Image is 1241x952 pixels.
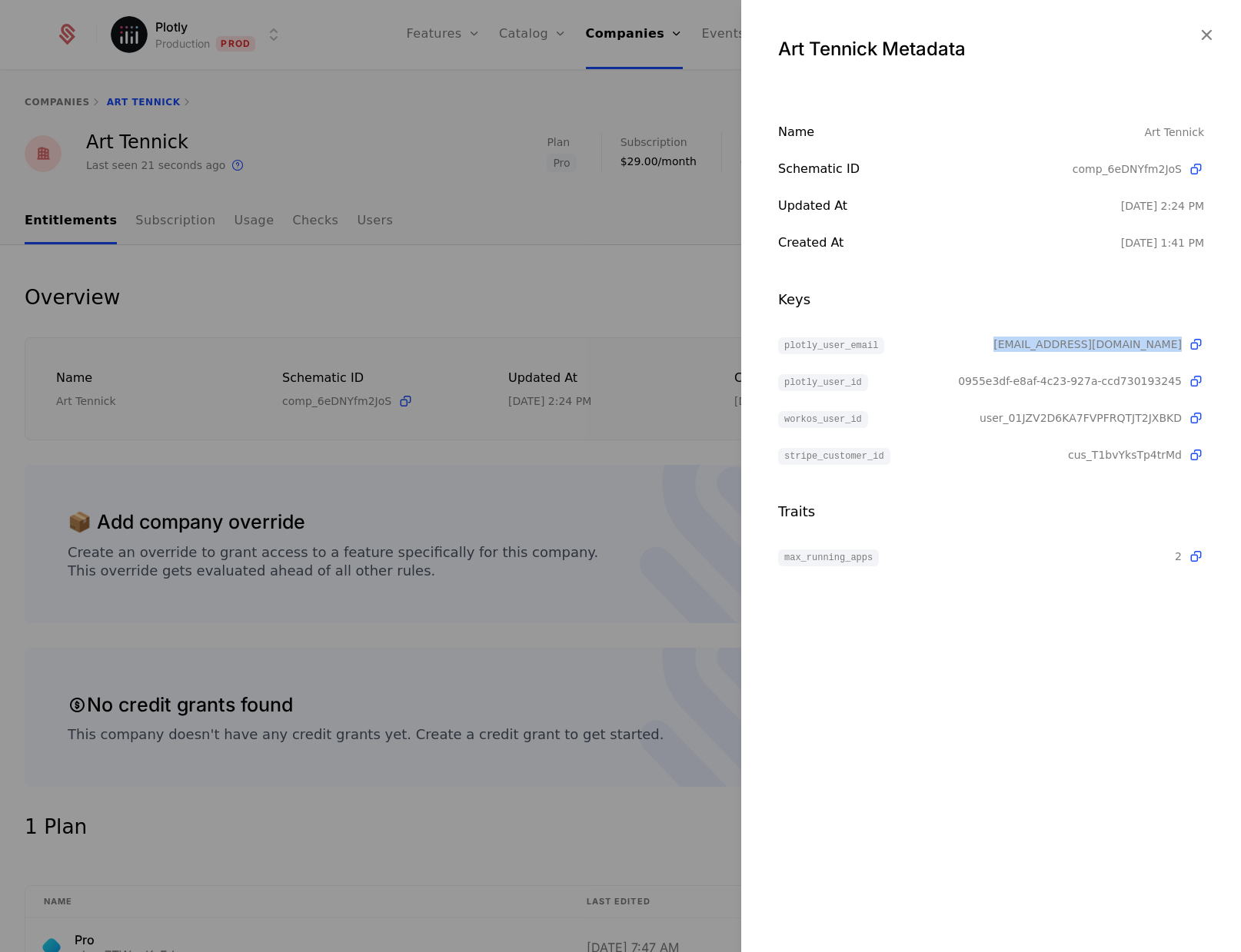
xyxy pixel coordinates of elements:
span: 0955e3df-e8af-4c23-927a-ccd730193245 [958,373,1182,389]
span: plotly_user_id [778,374,868,391]
span: max_running_apps [778,549,879,566]
span: plotly_user_email [778,337,884,354]
span: workos_user_id [778,411,868,428]
div: Art Tennick Metadata [778,37,1204,61]
div: Traits [778,501,1204,522]
span: cus_T1bvYksTp4trMd [1068,447,1182,463]
div: Updated at [778,197,1121,215]
span: user_01JZV2D6KA7FVPFRQTJT2JXBKD [980,410,1182,426]
span: [EMAIL_ADDRESS][DOMAIN_NAME] [993,337,1182,352]
span: comp_6eDNYfm2JoS [1073,161,1182,177]
div: Schematic ID [778,160,1073,178]
span: 2 [1175,549,1182,564]
div: Name [778,123,1145,141]
div: Created at [778,234,1121,252]
div: Keys [778,289,1204,310]
div: 7/18/25, 1:41 PM [1121,235,1204,250]
span: stripe_customer_id [778,448,890,465]
div: 9/19/25, 2:24 PM [1121,198,1204,214]
div: Art Tennick [1145,123,1205,141]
